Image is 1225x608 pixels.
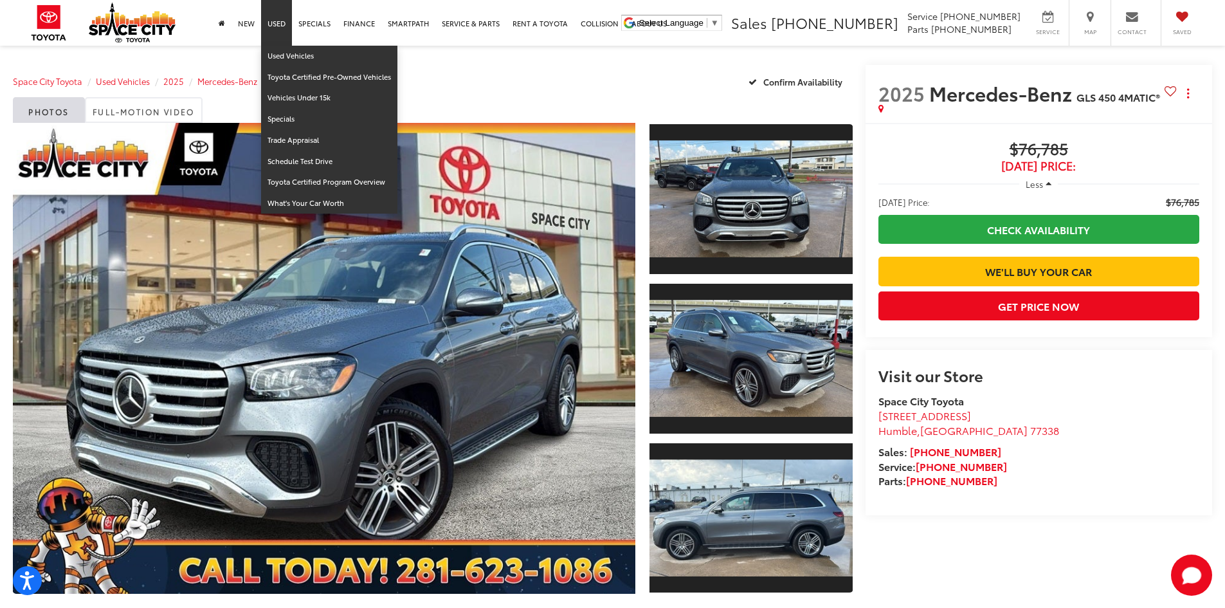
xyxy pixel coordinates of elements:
a: Expand Photo 1 [649,123,853,275]
span: Service [907,10,938,23]
span: Map [1076,28,1104,36]
a: [PHONE_NUMBER] [916,459,1007,474]
span: Less [1026,178,1043,190]
img: 2025 Mercedes-Benz GLS-Class GLS 450 4MATIC® [6,120,641,596]
img: Space City Toyota [89,3,176,42]
span: Select Language [639,18,703,28]
span: $76,785 [878,140,1199,160]
svg: Start Chat [1171,555,1212,596]
a: Vehicles Under 15k [261,88,397,109]
img: 2025 Mercedes-Benz GLS-Class GLS 450 4MATIC® [647,459,854,576]
button: Actions [1177,82,1199,104]
img: 2025 Mercedes-Benz GLS-Class GLS 450 4MATIC® [647,300,854,417]
button: Less [1019,172,1058,196]
span: ▼ [711,18,719,28]
span: 2025 [878,79,925,107]
a: Trade Appraisal [261,130,397,151]
a: [STREET_ADDRESS] Humble,[GEOGRAPHIC_DATA] 77338 [878,408,1059,438]
a: Toyota Certified Pre-Owned Vehicles [261,67,397,88]
span: Parts [907,23,929,35]
a: Specials [261,109,397,130]
a: Mercedes-Benz [197,75,257,87]
span: $76,785 [1166,196,1199,208]
span: dropdown dots [1187,88,1189,98]
a: [PHONE_NUMBER] [906,473,997,488]
span: Confirm Availability [763,76,842,88]
a: Expand Photo 2 [649,282,853,435]
a: What's Your Car Worth [261,193,397,214]
strong: Space City Toyota [878,393,964,408]
h2: Visit our Store [878,367,1199,383]
a: Check Availability [878,215,1199,244]
a: Expand Photo 0 [13,123,635,594]
span: Service [1033,28,1062,36]
span: [DATE] Price: [878,196,930,208]
span: , [878,423,1059,438]
button: Get Price Now [878,291,1199,320]
strong: Parts: [878,473,997,488]
a: Used Vehicles [96,75,150,87]
span: Sales [731,12,767,33]
a: [PHONE_NUMBER] [910,444,1001,459]
span: [PHONE_NUMBER] [931,23,1012,35]
span: [STREET_ADDRESS] [878,408,971,423]
span: 77338 [1030,423,1059,438]
a: 2025 [163,75,184,87]
span: Humble [878,423,917,438]
span: Sales: [878,444,907,459]
span: [GEOGRAPHIC_DATA] [920,423,1028,438]
a: Expand Photo 3 [649,442,853,594]
span: [PHONE_NUMBER] [771,12,898,33]
strong: Service: [878,459,1007,474]
span: Saved [1168,28,1196,36]
a: Select Language​ [639,18,719,28]
a: Photos [13,97,85,123]
button: Confirm Availability [741,70,853,93]
span: GLS 450 4MATIC® [1076,89,1160,104]
span: Contact [1118,28,1147,36]
a: Schedule Test Drive [261,151,397,172]
a: We'll Buy Your Car [878,257,1199,286]
a: Full-Motion Video [85,97,203,123]
button: Toggle Chat Window [1171,555,1212,596]
a: Space City Toyota [13,75,82,87]
span: Mercedes-Benz [929,79,1076,107]
span: [DATE] Price: [878,160,1199,172]
a: Used Vehicles [261,46,397,67]
a: Toyota Certified Program Overview [261,172,397,193]
img: 2025 Mercedes-Benz GLS-Class GLS 450 4MATIC® [647,141,854,257]
span: [PHONE_NUMBER] [940,10,1021,23]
